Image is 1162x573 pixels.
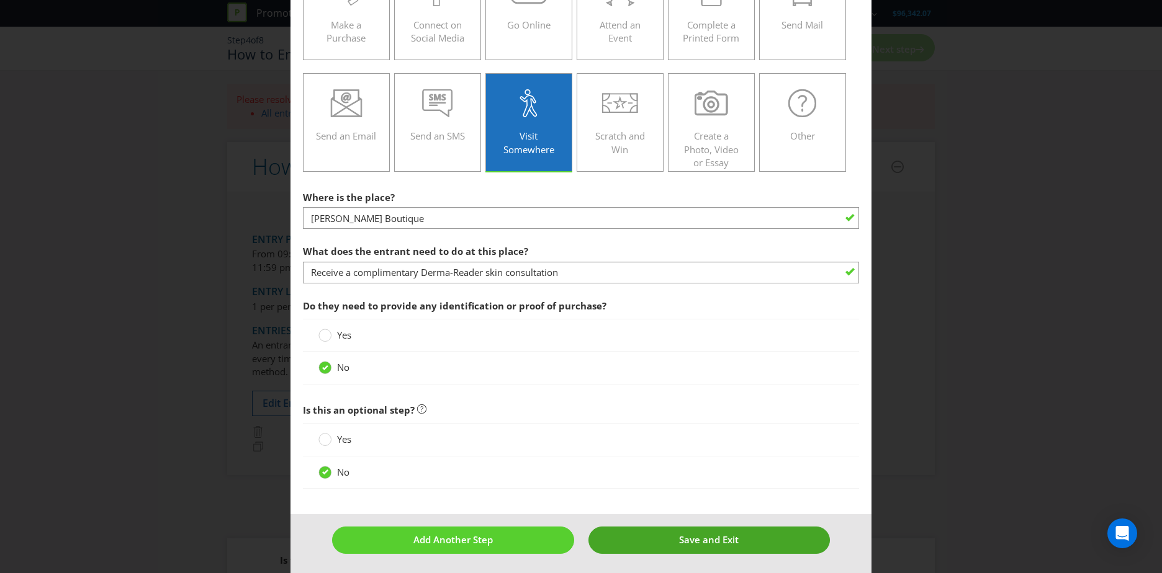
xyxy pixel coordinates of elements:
[595,130,645,155] span: Scratch and Win
[303,245,528,257] span: What does the entrant need to do at this place?
[507,19,551,31] span: Go Online
[410,130,465,142] span: Send an SMS
[332,526,574,553] button: Add Another Step
[600,19,641,44] span: Attend an Event
[684,130,739,169] span: Create a Photo, Video or Essay
[337,329,351,341] span: Yes
[411,19,464,44] span: Connect on Social Media
[413,533,493,546] span: Add Another Step
[337,361,349,373] span: No
[679,533,739,546] span: Save and Exit
[1107,518,1137,548] div: Open Intercom Messenger
[327,19,366,44] span: Make a Purchase
[316,130,376,142] span: Send an Email
[683,19,739,44] span: Complete a Printed Form
[303,300,606,312] span: Do they need to provide any identification or proof of purchase?
[303,262,859,283] input: e.g. drop their business card in the bowl
[337,433,351,445] span: Yes
[303,191,395,203] span: Where is the place?
[503,130,554,155] span: Visit Somewhere
[303,404,415,416] span: Is this an optional step?
[790,130,815,142] span: Other
[781,19,823,31] span: Send Mail
[588,526,831,553] button: Save and Exit
[337,466,349,478] span: No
